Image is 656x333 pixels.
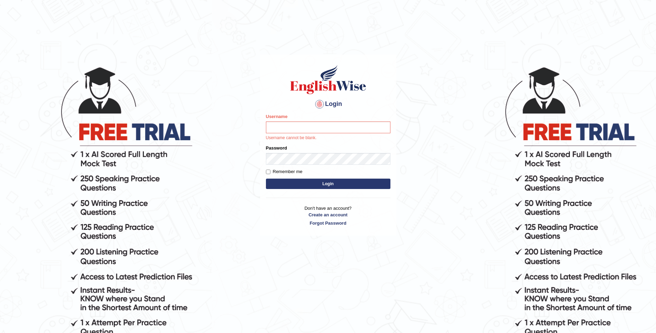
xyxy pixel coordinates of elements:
[266,168,303,175] label: Remember me
[266,99,390,110] h4: Login
[266,145,287,151] label: Password
[266,211,390,218] a: Create an account
[266,220,390,226] a: Forgot Password
[289,64,368,95] img: Logo of English Wise sign in for intelligent practice with AI
[266,205,390,226] p: Don't have an account?
[266,170,270,174] input: Remember me
[266,179,390,189] button: Login
[266,135,390,141] p: Username cannot be blank.
[266,113,288,120] label: Username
